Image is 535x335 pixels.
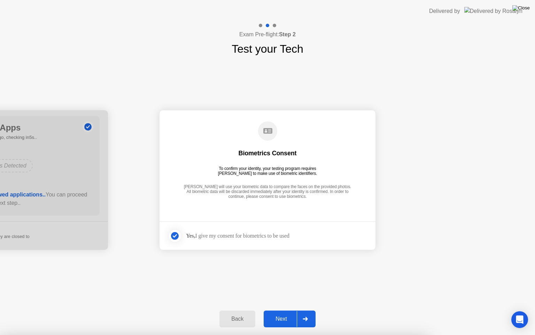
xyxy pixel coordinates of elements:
[239,30,296,39] h4: Exam Pre-flight:
[186,232,289,239] div: I give my consent for biometrics to be used
[464,7,522,15] img: Delivered by Rosalyn
[512,5,530,11] img: Close
[279,31,296,37] b: Step 2
[222,316,253,322] div: Back
[182,184,353,200] div: [PERSON_NAME] will use your biometric data to compare the faces on the provided photos. All biome...
[266,316,297,322] div: Next
[429,7,460,15] div: Delivered by
[232,40,303,57] h1: Test your Tech
[186,233,195,239] strong: Yes,
[511,311,528,328] div: Open Intercom Messenger
[215,166,320,176] div: To confirm your identity, your testing program requires [PERSON_NAME] to make use of biometric id...
[239,149,297,157] div: Biometrics Consent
